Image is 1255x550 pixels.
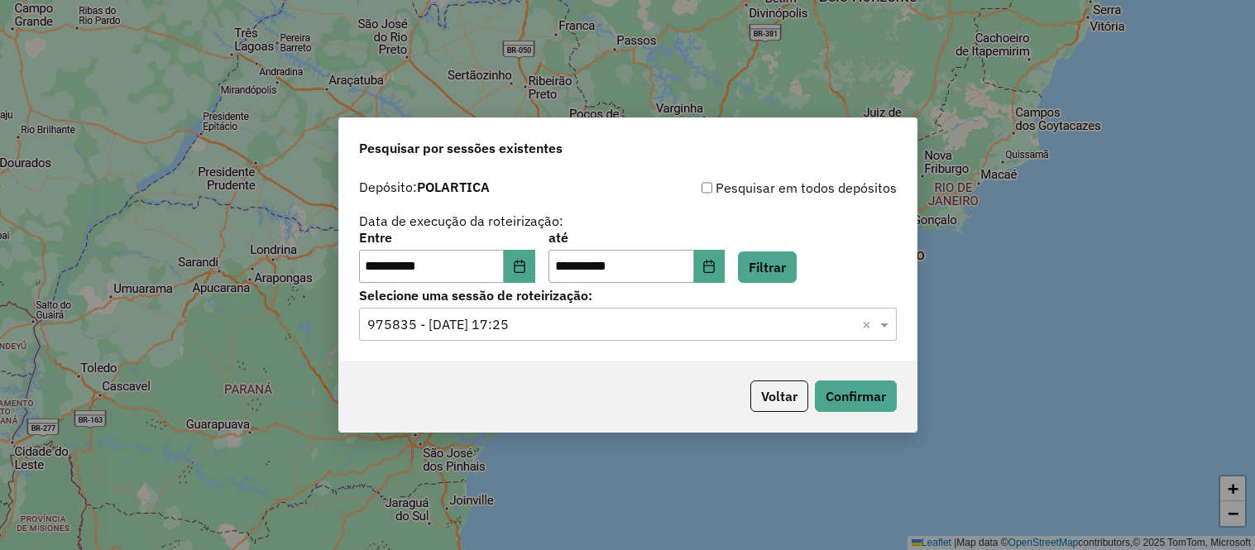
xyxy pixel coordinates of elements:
[359,211,563,231] label: Data de execução da roteirização:
[815,380,897,412] button: Confirmar
[694,250,726,283] button: Choose Date
[359,138,563,158] span: Pesquisar por sessões existentes
[862,314,876,334] span: Clear all
[359,285,897,305] label: Selecione uma sessão de roteirização:
[750,380,808,412] button: Voltar
[359,177,490,197] label: Depósito:
[359,227,535,247] label: Entre
[738,251,797,283] button: Filtrar
[548,227,725,247] label: até
[417,179,490,195] strong: POLARTICA
[504,250,535,283] button: Choose Date
[628,178,897,198] div: Pesquisar em todos depósitos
